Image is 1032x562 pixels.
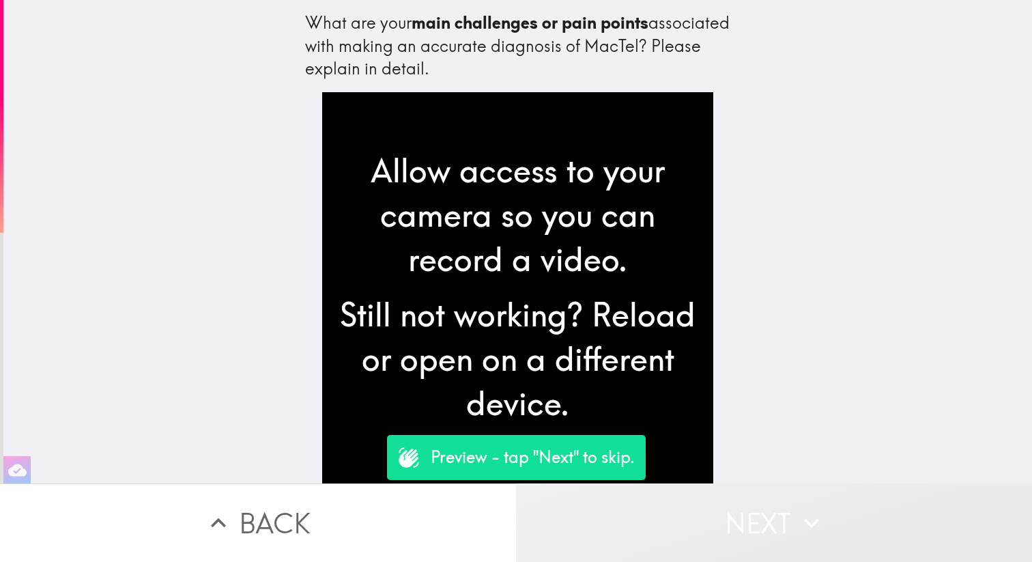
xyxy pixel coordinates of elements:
[305,12,731,81] div: What are your associated with making an accurate diagnosis of MacTel? Please explain in detail.
[333,149,702,282] div: Allow access to your camera so you can record a video.
[516,483,1032,562] button: Next
[431,446,635,469] p: Preview - tap "Next" to skip.
[333,293,702,426] div: Still not working? Reload or open on a different device.
[412,12,648,33] b: main challenges or pain points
